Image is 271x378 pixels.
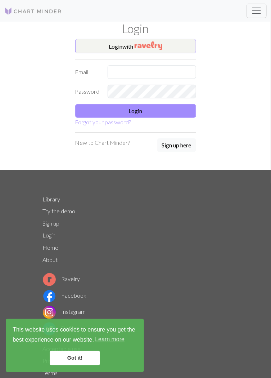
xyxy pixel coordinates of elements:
[135,41,162,50] img: Ravelry
[157,138,196,152] button: Sign up here
[4,7,62,15] img: Logo
[13,326,137,345] span: This website uses cookies to ensure you get the best experience on our website.
[43,273,56,286] img: Ravelry logo
[75,104,196,118] button: Login
[43,290,56,303] img: Facebook logo
[39,22,233,36] h1: Login
[71,65,103,79] label: Email
[50,351,100,365] a: dismiss cookie message
[43,244,59,251] a: Home
[75,39,196,53] button: Loginwith
[43,306,56,319] img: Instagram logo
[43,220,60,227] a: Sign up
[71,85,103,98] label: Password
[43,370,58,377] a: Terms
[43,292,87,299] a: Facebook
[94,334,126,345] a: learn more about cookies
[247,4,267,18] button: Toggle navigation
[43,275,80,282] a: Ravelry
[75,138,130,147] p: New to Chart Minder?
[43,208,76,214] a: Try the demo
[157,138,196,153] a: Sign up here
[43,256,58,263] a: About
[43,196,60,203] a: Library
[75,119,131,125] a: Forgot your password?
[43,232,56,239] a: Login
[43,308,86,315] a: Instagram
[6,319,144,372] div: cookieconsent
